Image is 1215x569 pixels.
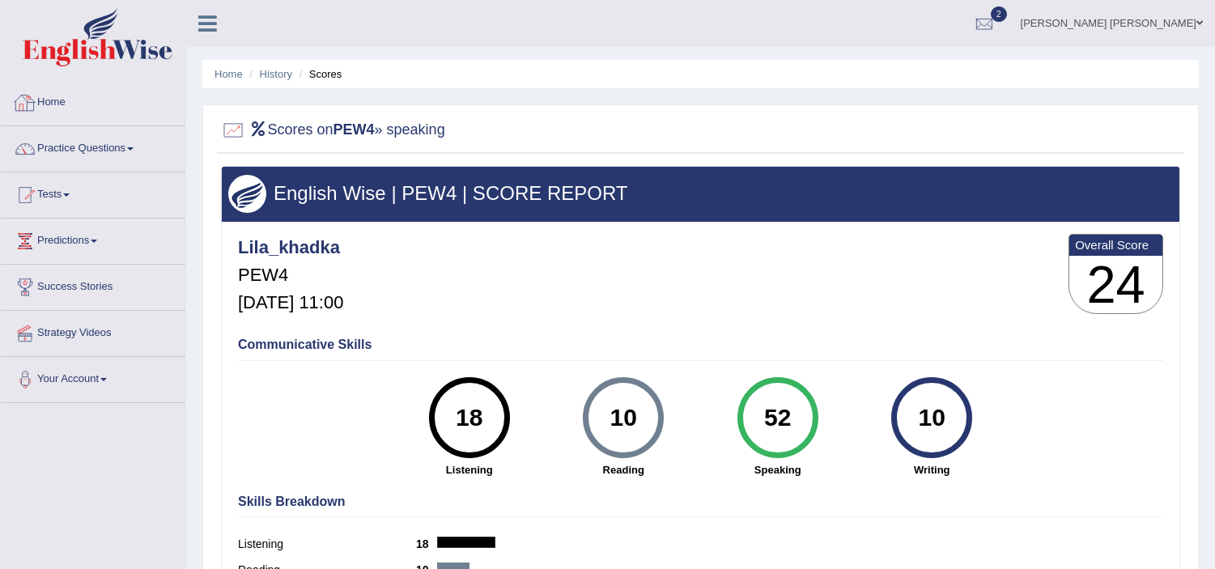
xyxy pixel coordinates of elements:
[238,238,343,257] h4: Lila_khadka
[1,357,185,397] a: Your Account
[260,68,292,80] a: History
[228,175,266,213] img: wings.png
[228,183,1173,204] h3: English Wise | PEW4 | SCORE REPORT
[238,293,343,312] h5: [DATE] 11:00
[416,537,437,550] b: 18
[401,462,539,478] strong: Listening
[1069,256,1162,314] h3: 24
[238,265,343,285] h5: PEW4
[221,118,445,142] h2: Scores on » speaking
[1,265,185,305] a: Success Stories
[1,126,185,167] a: Practice Questions
[295,66,342,82] li: Scores
[903,384,962,452] div: 10
[238,536,416,553] label: Listening
[1,311,185,351] a: Strategy Videos
[215,68,243,80] a: Home
[554,462,693,478] strong: Reading
[991,6,1007,22] span: 2
[238,338,1163,352] h4: Communicative Skills
[238,495,1163,509] h4: Skills Breakdown
[440,384,499,452] div: 18
[1,219,185,259] a: Predictions
[1,172,185,213] a: Tests
[748,384,807,452] div: 52
[1075,238,1157,252] b: Overall Score
[594,384,653,452] div: 10
[333,121,375,138] b: PEW4
[709,462,848,478] strong: Speaking
[1,80,185,121] a: Home
[863,462,1001,478] strong: Writing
